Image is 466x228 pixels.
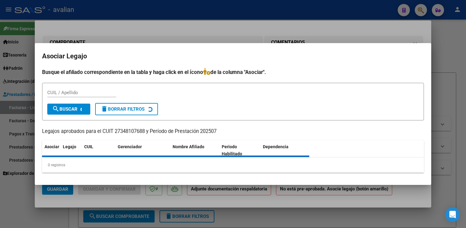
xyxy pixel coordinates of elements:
span: Borrar Filtros [101,106,145,112]
datatable-header-cell: Legajo [60,140,82,160]
mat-icon: delete [101,105,108,112]
span: Gerenciador [118,144,142,149]
datatable-header-cell: Asociar [42,140,60,160]
h4: Busque el afiliado correspondiente en la tabla y haga click en el ícono de la columna "Asociar". [42,68,424,76]
span: Nombre Afiliado [173,144,204,149]
span: CUIL [84,144,93,149]
datatable-header-cell: Nombre Afiliado [170,140,219,160]
datatable-header-cell: CUIL [82,140,115,160]
h2: Asociar Legajo [42,50,424,62]
datatable-header-cell: Dependencia [260,140,310,160]
p: Legajos aprobados para el CUIT 27348107688 y Período de Prestación 202507 [42,128,424,135]
button: Buscar [47,104,90,115]
datatable-header-cell: Gerenciador [115,140,170,160]
button: Borrar Filtros [95,103,158,115]
span: Asociar [45,144,59,149]
mat-icon: search [52,105,59,112]
span: Buscar [52,106,77,112]
span: Legajo [63,144,76,149]
span: Dependencia [263,144,289,149]
span: Periodo Habilitado [222,144,242,156]
div: 0 registros [42,157,424,173]
div: Open Intercom Messenger [445,207,460,222]
datatable-header-cell: Periodo Habilitado [219,140,260,160]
